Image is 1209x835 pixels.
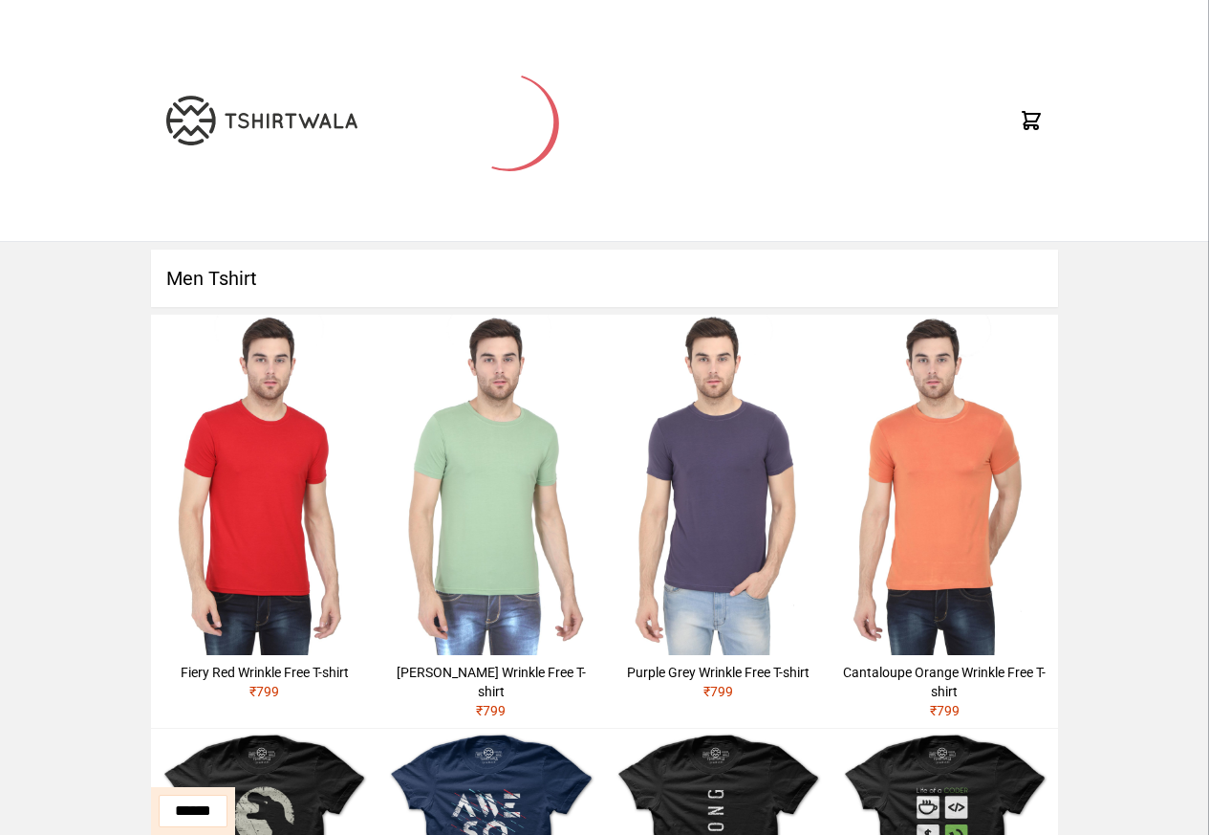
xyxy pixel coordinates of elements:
[831,315,1058,655] img: 4M6A2241.jpg
[249,684,279,699] span: ₹ 799
[385,663,596,701] div: [PERSON_NAME] Wrinkle Free T-shirt
[605,315,831,655] img: 4M6A2168.jpg
[151,250,1058,307] h1: Men Tshirt
[151,315,378,655] img: 4M6A2225.jpg
[839,663,1050,701] div: Cantaloupe Orange Wrinkle Free T-shirt
[831,315,1058,728] a: Cantaloupe Orange Wrinkle Free T-shirt₹799
[151,315,378,709] a: Fiery Red Wrinkle Free T-shirt₹799
[159,663,370,682] div: Fiery Red Wrinkle Free T-shirt
[378,315,604,728] a: [PERSON_NAME] Wrinkle Free T-shirt₹799
[378,315,604,655] img: 4M6A2211.jpg
[166,96,357,145] img: TW-LOGO-400-104.png
[613,663,824,682] div: Purple Grey Wrinkle Free T-shirt
[476,703,506,718] span: ₹ 799
[605,315,831,709] a: Purple Grey Wrinkle Free T-shirt₹799
[703,684,733,699] span: ₹ 799
[930,703,960,718] span: ₹ 799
